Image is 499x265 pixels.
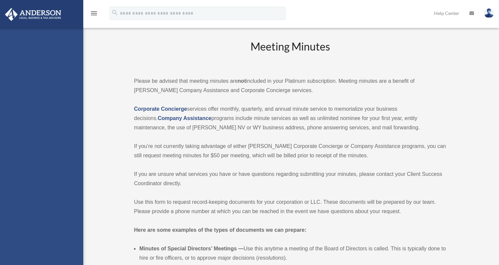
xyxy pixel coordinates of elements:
[134,198,446,216] p: Use this form to request record-keeping documents for your corporation or LLC. These documents wi...
[134,39,446,67] h2: Meeting Minutes
[134,76,446,95] p: Please be advised that meeting minutes are included in your Platinum subscription. Meeting minute...
[484,8,494,18] img: User Pic
[111,9,119,16] i: search
[258,255,284,261] em: resolutions
[158,115,211,121] a: Company Assistance
[134,170,446,188] p: If you are unsure what services you have or have questions regarding submitting your minutes, ple...
[139,246,244,251] b: Minutes of Special Directors’ Meetings —
[90,12,98,17] a: menu
[134,104,446,132] p: services offer monthly, quarterly, and annual minute service to memorialize your business decisio...
[134,106,187,112] a: Corporate Concierge
[90,9,98,17] i: menu
[134,227,306,233] strong: Here are some examples of the types of documents we can prepare:
[3,8,63,21] img: Anderson Advisors Platinum Portal
[134,142,446,160] p: If you’re not currently taking advantage of either [PERSON_NAME] Corporate Concierge or Company A...
[238,78,246,84] strong: not
[139,244,446,263] li: Use this anytime a meeting of the Board of Directors is called. This is typically done to hire or...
